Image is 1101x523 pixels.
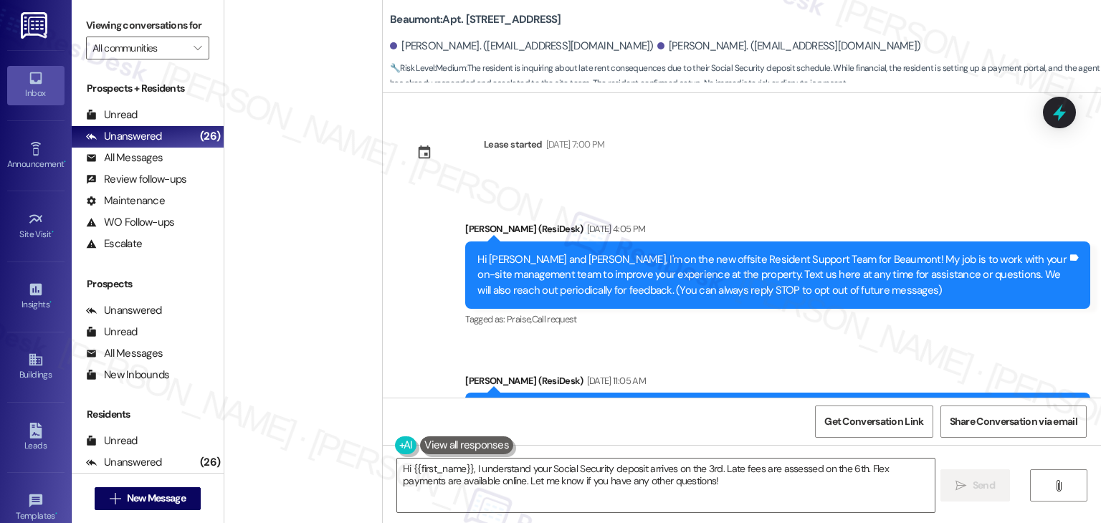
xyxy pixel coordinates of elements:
[815,406,933,438] button: Get Conversation Link
[72,407,224,422] div: Residents
[86,193,165,208] div: Maintenance
[507,313,531,325] span: Praise ,
[532,313,577,325] span: Call request
[127,491,186,506] span: New Message
[465,221,1090,241] div: [PERSON_NAME] (ResiDesk)
[196,451,224,474] div: (26)
[824,414,923,429] span: Get Conversation Link
[940,406,1087,438] button: Share Conversation via email
[465,309,1090,330] div: Tagged as:
[390,39,654,54] div: [PERSON_NAME]. ([EMAIL_ADDRESS][DOMAIN_NAME])
[465,373,1090,393] div: [PERSON_NAME] (ResiDesk)
[390,61,1101,92] span: : The resident is inquiring about late rent consequences due to their Social Security deposit sch...
[52,227,54,237] span: •
[86,236,142,251] div: Escalate
[7,66,65,105] a: Inbox
[86,368,169,383] div: New Inbounds
[55,509,57,519] span: •
[657,39,921,54] div: [PERSON_NAME]. ([EMAIL_ADDRESS][DOMAIN_NAME])
[390,62,466,74] strong: 🔧 Risk Level: Medium
[110,493,120,504] i: 
[21,12,50,39] img: ResiDesk Logo
[7,207,65,246] a: Site Visit •
[583,373,646,388] div: [DATE] 11:05 AM
[194,42,201,54] i: 
[390,12,561,27] b: Beaumont: Apt. [STREET_ADDRESS]
[397,459,934,512] textarea: Hi {{first_name}}, I understand your Social Security deposit arrives on the 3rd. Late fees are as...
[1053,480,1064,491] i: 
[484,137,543,152] div: Lease started
[7,347,65,386] a: Buildings
[86,215,174,230] div: WO Follow-ups
[92,37,186,59] input: All communities
[95,487,201,510] button: New Message
[86,325,138,340] div: Unread
[86,303,162,318] div: Unanswered
[477,252,1067,298] div: Hi [PERSON_NAME] and [PERSON_NAME], I'm on the new offsite Resident Support Team for Beaumont! My...
[86,129,162,144] div: Unanswered
[64,157,66,167] span: •
[973,478,995,493] span: Send
[543,137,605,152] div: [DATE] 7:00 PM
[955,480,966,491] i: 
[86,107,138,123] div: Unread
[940,469,1010,502] button: Send
[86,346,163,361] div: All Messages
[72,277,224,292] div: Prospects
[86,150,163,165] div: All Messages
[86,433,138,448] div: Unread
[86,14,209,37] label: Viewing conversations for
[86,172,186,187] div: Review follow-ups
[950,414,1077,429] span: Share Conversation via email
[49,297,52,307] span: •
[72,81,224,96] div: Prospects + Residents
[196,125,224,148] div: (26)
[7,277,65,316] a: Insights •
[583,221,646,236] div: [DATE] 4:05 PM
[7,418,65,457] a: Leads
[86,455,162,470] div: Unanswered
